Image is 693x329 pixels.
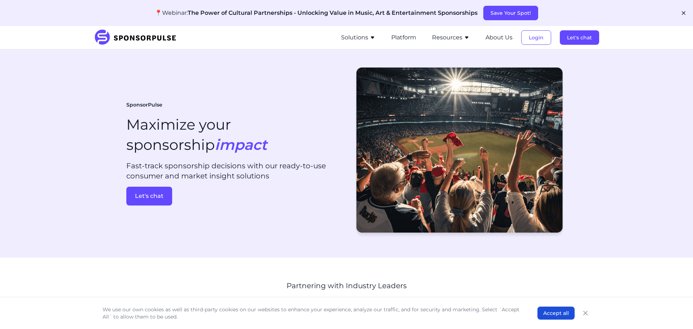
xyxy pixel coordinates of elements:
h1: Maximize your sponsorship [126,114,267,155]
button: Let's chat [560,30,599,45]
i: impact [215,136,267,153]
p: 📍Webinar: [155,9,478,17]
button: Close [580,308,590,318]
a: Let's chat [126,187,341,205]
button: Accept all [537,307,575,320]
button: Let's chat [126,187,172,205]
p: Fast-track sponsorship decisions with our ready-to-use consumer and market insight solutions [126,161,341,181]
a: Let's chat [560,34,599,41]
button: Platform [391,33,416,42]
span: SponsorPulse [126,101,162,109]
button: Solutions [341,33,375,42]
p: We use our own cookies as well as third-party cookies on our websites to enhance your experience,... [103,306,523,320]
span: The Power of Cultural Partnerships - Unlocking Value in Music, Art & Entertainment Sponsorships [188,9,478,16]
button: About Us [485,33,513,42]
img: SponsorPulse [94,30,182,46]
p: Partnering with Industry Leaders [182,281,512,291]
button: Save Your Spot! [483,6,538,20]
a: Login [521,34,551,41]
a: Platform [391,34,416,41]
a: Save Your Spot! [483,10,538,16]
button: Login [521,30,551,45]
button: Resources [432,33,470,42]
a: About Us [485,34,513,41]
